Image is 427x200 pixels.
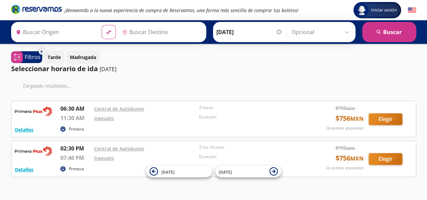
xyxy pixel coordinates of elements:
span: $ 795 [336,105,355,112]
button: [DATE] [215,166,281,177]
button: Elegir [369,153,402,165]
p: Tarde [48,54,61,61]
button: English [408,6,416,15]
em: Cargando resultados ... [23,83,71,89]
button: Tarde [44,51,64,64]
a: Central de Autobuses [94,145,144,152]
p: 11:30 AM [60,114,91,122]
span: [DATE] [161,169,175,175]
p: [DATE] [100,65,116,73]
button: Detalles [15,166,33,173]
p: 06:30 AM [60,105,91,113]
p: Filtros [25,53,41,61]
img: RESERVAMOS [15,144,52,158]
a: Irapuato [94,155,114,161]
small: MXN [350,115,364,122]
span: $ 795 [336,144,355,151]
button: Detalles [15,126,33,133]
em: ¡Bienvenido a la nueva experiencia de compra de Reservamos, una forma más sencilla de comprar tus... [64,7,298,13]
small: MXN [346,146,355,151]
p: Duración [199,114,301,120]
p: Madrugada [70,54,96,61]
span: [DATE] [219,169,232,175]
span: Iniciar sesión [368,7,400,13]
span: 0 [41,49,43,55]
button: [DATE] [146,166,212,177]
small: MXN [350,155,364,162]
button: 0Filtros [11,51,42,63]
span: $ 756 [336,113,364,123]
img: RESERVAMOS [15,105,52,118]
p: Primera [69,166,84,172]
p: 26 asientos disponibles [326,165,364,171]
p: Seleccionar horario de ida [11,64,98,74]
input: Opcional [292,24,352,40]
p: 28 asientos disponibles [326,125,364,131]
input: Buscar Destino [119,24,203,40]
p: Duración [199,154,301,160]
i: Brand Logo [11,4,62,14]
span: $ 756 [336,153,364,163]
a: Central de Autobuses [94,106,144,112]
small: MXN [346,106,355,111]
input: Buscar Origen [13,24,96,40]
button: Madrugada [66,51,100,64]
p: 07:40 PM [60,154,91,162]
p: 5 hrs 10 mins [199,144,301,150]
a: Brand Logo [11,4,62,16]
p: Primera [69,126,84,132]
input: Elegir Fecha [216,24,283,40]
p: 5 horas [199,105,301,111]
button: Buscar [362,22,416,42]
a: Irapuato [94,115,114,121]
p: 02:30 PM [60,144,91,152]
button: Elegir [369,113,402,125]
